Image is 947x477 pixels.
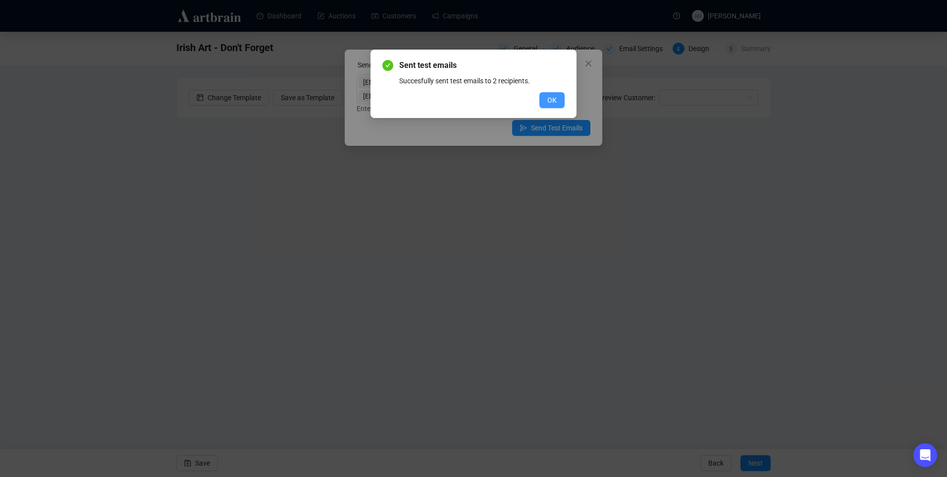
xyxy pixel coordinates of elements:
div: Succesfully sent test emails to 2 recipients. [399,75,565,86]
span: check-circle [382,60,393,71]
span: Sent test emails [399,60,565,71]
div: Open Intercom Messenger [913,443,937,467]
span: OK [547,95,557,106]
button: OK [539,92,565,108]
